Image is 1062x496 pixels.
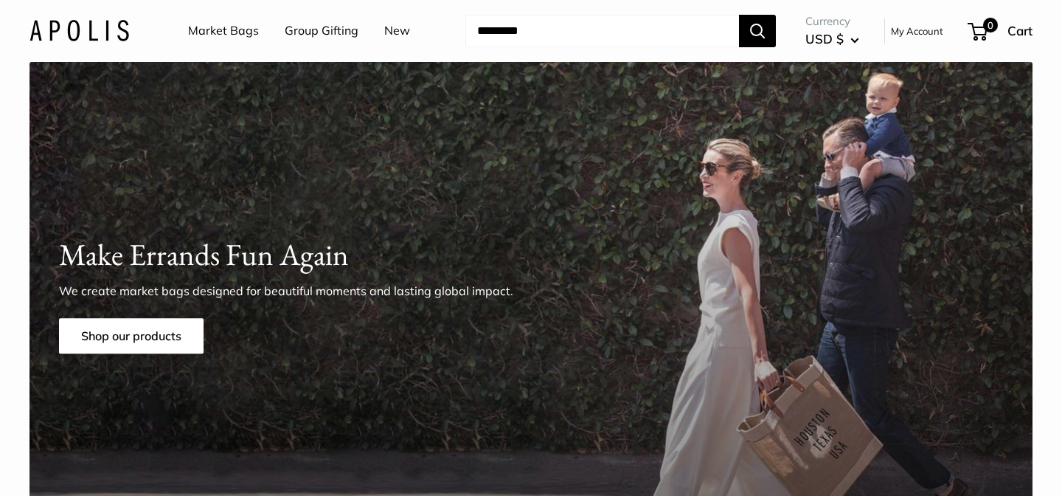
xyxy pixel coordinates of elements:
span: USD $ [805,31,844,46]
a: New [384,20,410,42]
a: My Account [891,22,943,40]
button: USD $ [805,27,859,51]
h1: Make Errands Fun Again [59,233,1003,277]
a: Group Gifting [285,20,358,42]
p: We create market bags designed for beautiful moments and lasting global impact. [59,282,538,300]
span: Currency [805,11,859,32]
span: 0 [983,18,998,32]
a: 0 Cart [969,19,1032,43]
button: Search [739,15,776,47]
input: Search... [465,15,739,47]
span: Cart [1007,23,1032,38]
img: Apolis [29,20,129,41]
a: Market Bags [188,20,259,42]
a: Shop our products [59,318,204,354]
